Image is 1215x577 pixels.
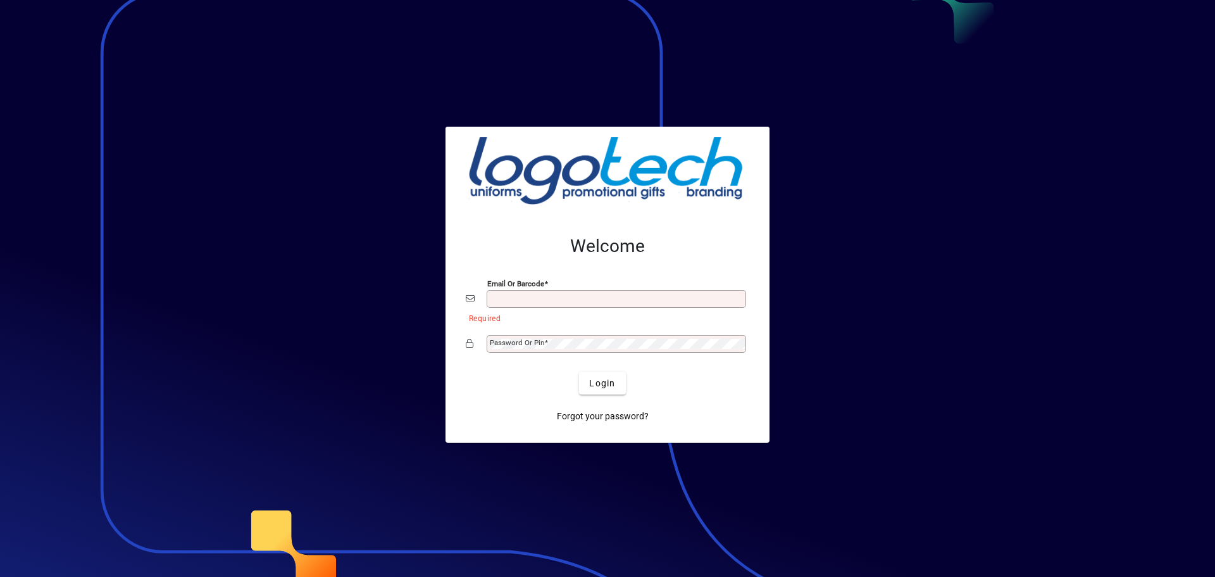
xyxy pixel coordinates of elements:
[490,338,544,347] mat-label: Password or Pin
[579,372,625,395] button: Login
[469,311,739,324] mat-error: Required
[589,377,615,390] span: Login
[552,405,654,428] a: Forgot your password?
[487,279,544,288] mat-label: Email or Barcode
[557,410,649,423] span: Forgot your password?
[466,236,749,257] h2: Welcome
